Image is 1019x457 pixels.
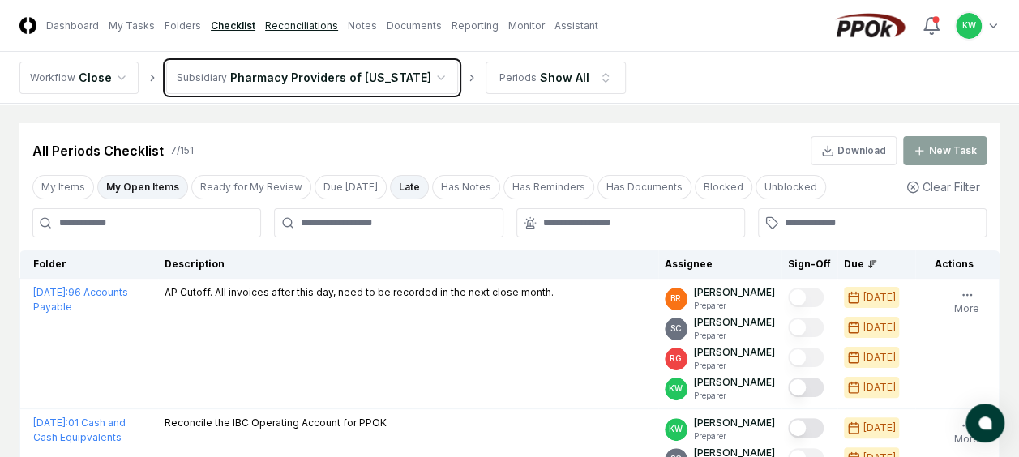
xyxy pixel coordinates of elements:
[694,315,775,330] p: [PERSON_NAME]
[32,175,94,199] button: My Items
[694,390,775,402] p: Preparer
[965,404,1004,442] button: atlas-launcher
[694,285,775,300] p: [PERSON_NAME]
[670,293,681,305] span: BR
[390,175,429,199] button: Late
[597,175,691,199] button: Has Documents
[863,320,896,335] div: [DATE]
[387,19,442,33] a: Documents
[170,143,194,158] div: 7 / 151
[33,286,128,313] a: [DATE]:96 Accounts Payable
[863,350,896,365] div: [DATE]
[20,250,158,279] th: Folder
[788,418,824,438] button: Mark complete
[33,416,126,443] a: [DATE]:01 Cash and Cash Equipvalents
[46,19,99,33] a: Dashboard
[900,172,987,202] button: Clear Filter
[670,352,682,365] span: RG
[97,175,188,199] button: My Open Items
[211,19,255,33] a: Checklist
[694,360,775,372] p: Preparer
[781,250,837,279] th: Sign-Off
[554,19,598,33] a: Assistant
[951,416,983,450] button: More
[844,257,909,271] div: Due
[922,257,987,271] div: Actions
[165,19,201,33] a: Folders
[499,70,537,85] div: Periods
[694,375,775,390] p: [PERSON_NAME]
[503,175,594,199] button: Has Reminders
[694,416,775,430] p: [PERSON_NAME]
[33,416,68,429] span: [DATE] :
[109,19,155,33] a: My Tasks
[177,70,227,85] div: Subsidiary
[694,430,775,442] p: Preparer
[165,285,554,300] p: AP Cutoff. All invoices after this day, need to be recorded in the next close month.
[669,382,683,395] span: KW
[158,250,658,279] th: Description
[19,62,626,94] nav: breadcrumb
[432,175,500,199] button: Has Notes
[508,19,545,33] a: Monitor
[540,69,589,86] div: Show All
[191,175,311,199] button: Ready for My Review
[486,62,626,94] button: PeriodsShow All
[954,11,983,41] button: KW
[788,348,824,367] button: Mark complete
[788,288,824,307] button: Mark complete
[33,286,68,298] span: [DATE] :
[694,330,775,342] p: Preparer
[670,322,682,335] span: SC
[863,290,896,305] div: [DATE]
[669,423,683,435] span: KW
[788,378,824,397] button: Mark complete
[962,19,976,32] span: KW
[756,175,826,199] button: Unblocked
[658,250,781,279] th: Assignee
[452,19,499,33] a: Reporting
[695,175,752,199] button: Blocked
[831,13,909,39] img: PPOk logo
[811,136,897,165] button: Download
[32,141,164,160] div: All Periods Checklist
[265,19,338,33] a: Reconciliations
[788,318,824,337] button: Mark complete
[165,416,387,430] p: Reconcile the IBC Operating Account for PPOK
[30,70,75,85] div: Workflow
[315,175,387,199] button: Due Today
[348,19,377,33] a: Notes
[863,421,896,435] div: [DATE]
[694,300,775,312] p: Preparer
[19,17,36,34] img: Logo
[951,285,983,319] button: More
[694,345,775,360] p: [PERSON_NAME]
[863,380,896,395] div: [DATE]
